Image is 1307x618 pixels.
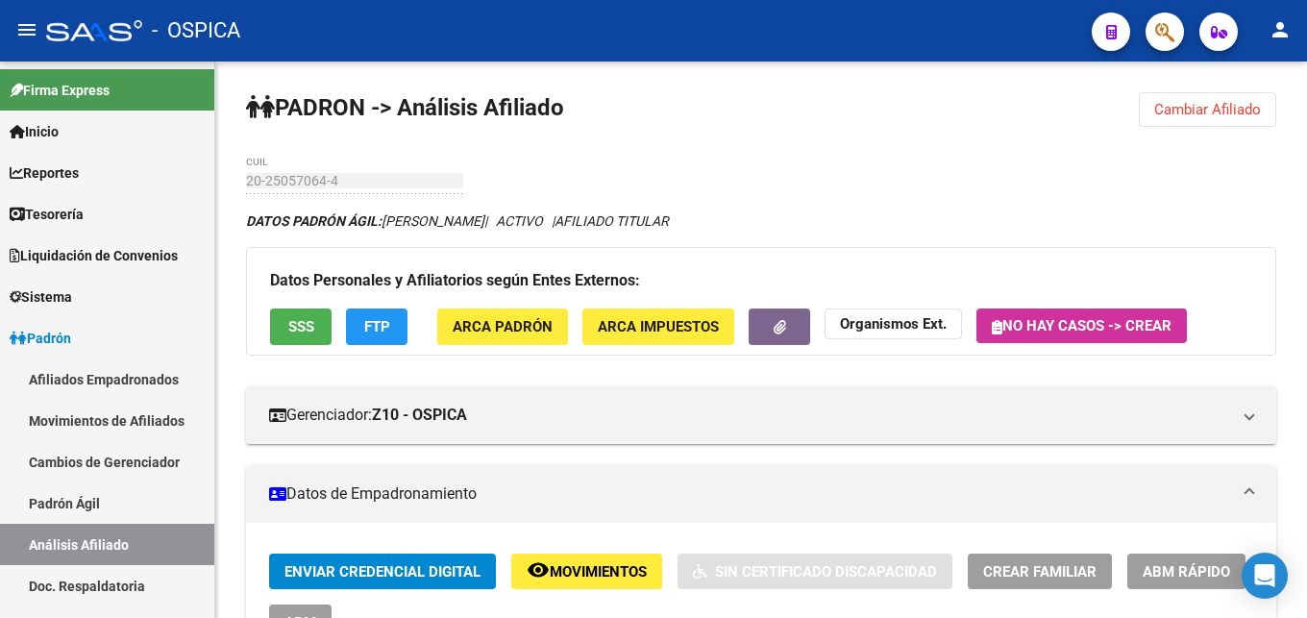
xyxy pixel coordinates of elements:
span: Cambiar Afiliado [1154,101,1261,118]
strong: DATOS PADRÓN ÁGIL: [246,213,382,229]
mat-expansion-panel-header: Gerenciador:Z10 - OSPICA [246,386,1276,444]
div: Open Intercom Messenger [1242,553,1288,599]
mat-expansion-panel-header: Datos de Empadronamiento [246,465,1276,523]
mat-icon: person [1269,18,1292,41]
strong: PADRON -> Análisis Afiliado [246,94,564,121]
span: Padrón [10,328,71,349]
mat-panel-title: Datos de Empadronamiento [269,483,1230,505]
button: Organismos Ext. [825,309,962,338]
button: ABM Rápido [1127,554,1245,589]
span: Liquidación de Convenios [10,245,178,266]
h3: Datos Personales y Afiliatorios según Entes Externos: [270,267,1252,294]
button: Crear Familiar [968,554,1112,589]
span: Reportes [10,162,79,184]
span: Sistema [10,286,72,308]
button: No hay casos -> Crear [976,309,1187,343]
span: Enviar Credencial Digital [284,563,481,581]
span: Sin Certificado Discapacidad [715,563,937,581]
button: Sin Certificado Discapacidad [678,554,952,589]
mat-icon: remove_red_eye [527,558,550,581]
button: Cambiar Afiliado [1139,92,1276,127]
span: ARCA Padrón [453,319,553,336]
span: Movimientos [550,563,647,581]
button: Enviar Credencial Digital [269,554,496,589]
span: No hay casos -> Crear [992,317,1171,334]
span: Crear Familiar [983,563,1097,581]
span: Tesorería [10,204,84,225]
mat-icon: menu [15,18,38,41]
button: ARCA Impuestos [582,309,734,344]
span: AFILIADO TITULAR [555,213,669,229]
span: ARCA Impuestos [598,319,719,336]
strong: Z10 - OSPICA [372,405,467,426]
i: | ACTIVO | [246,213,669,229]
span: FTP [364,319,390,336]
span: Firma Express [10,80,110,101]
button: Movimientos [511,554,662,589]
span: [PERSON_NAME] [246,213,484,229]
span: Inicio [10,121,59,142]
span: SSS [288,319,314,336]
button: ARCA Padrón [437,309,568,344]
span: - OSPICA [152,10,240,52]
span: ABM Rápido [1143,563,1230,581]
button: FTP [346,309,407,344]
strong: Organismos Ext. [840,316,947,334]
mat-panel-title: Gerenciador: [269,405,1230,426]
button: SSS [270,309,332,344]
